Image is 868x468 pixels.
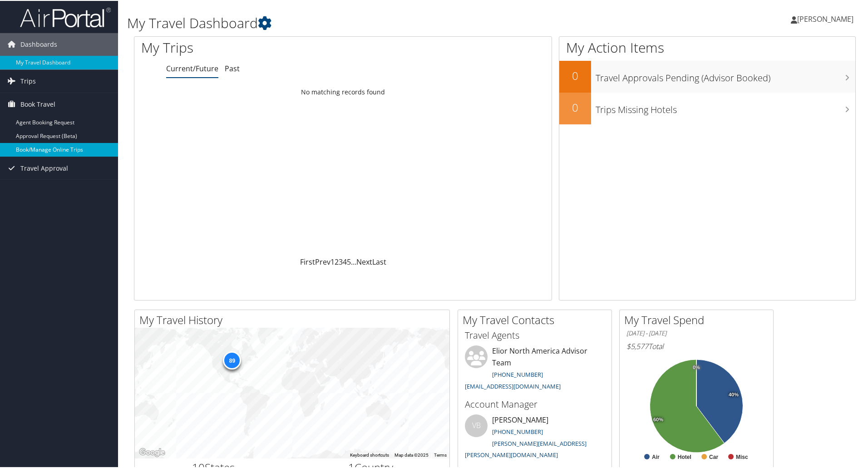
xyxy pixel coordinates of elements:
a: [EMAIL_ADDRESS][DOMAIN_NAME] [465,381,561,389]
li: [PERSON_NAME] [460,414,609,462]
span: Travel Approval [20,156,68,179]
h6: [DATE] - [DATE] [626,328,766,337]
text: Hotel [678,453,691,459]
h2: 0 [559,99,591,114]
li: Elior North America Advisor Team [460,345,609,393]
img: Google [137,446,167,458]
a: Open this area in Google Maps (opens a new window) [137,446,167,458]
a: [PHONE_NUMBER] [492,369,543,378]
h2: My Travel Contacts [463,311,612,327]
div: 89 [223,350,241,369]
a: 0Trips Missing Hotels [559,92,855,123]
h3: Account Manager [465,397,605,410]
a: Prev [315,256,330,266]
text: Car [709,453,718,459]
td: No matching records found [134,83,552,99]
div: VB [465,414,488,436]
h3: Travel Agents [465,328,605,341]
tspan: 60% [653,416,663,422]
a: 2 [335,256,339,266]
span: [PERSON_NAME] [797,13,853,23]
a: Past [225,63,240,73]
h2: My Travel Spend [624,311,773,327]
button: Keyboard shortcuts [350,451,389,458]
h1: My Travel Dashboard [127,13,617,32]
span: Trips [20,69,36,92]
h2: My Travel History [139,311,449,327]
h1: My Action Items [559,37,855,56]
a: [PHONE_NUMBER] [492,427,543,435]
a: [PERSON_NAME] [791,5,863,32]
h6: Total [626,340,766,350]
h3: Travel Approvals Pending (Advisor Booked) [596,66,855,84]
a: Terms (opens in new tab) [434,452,447,457]
a: 4 [343,256,347,266]
a: 0Travel Approvals Pending (Advisor Booked) [559,60,855,92]
h3: Trips Missing Hotels [596,98,855,115]
a: Next [356,256,372,266]
a: First [300,256,315,266]
a: 5 [347,256,351,266]
a: [PERSON_NAME][EMAIL_ADDRESS][PERSON_NAME][DOMAIN_NAME] [465,438,587,458]
span: $5,577 [626,340,648,350]
a: 1 [330,256,335,266]
tspan: 40% [729,391,739,397]
span: Map data ©2025 [395,452,429,457]
span: Dashboards [20,32,57,55]
h2: 0 [559,67,591,83]
span: … [351,256,356,266]
tspan: 0% [693,364,700,369]
a: 3 [339,256,343,266]
a: Last [372,256,386,266]
text: Air [652,453,660,459]
text: Misc [736,453,748,459]
span: Book Travel [20,92,55,115]
h1: My Trips [141,37,371,56]
a: Current/Future [166,63,218,73]
img: airportal-logo.png [20,6,111,27]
